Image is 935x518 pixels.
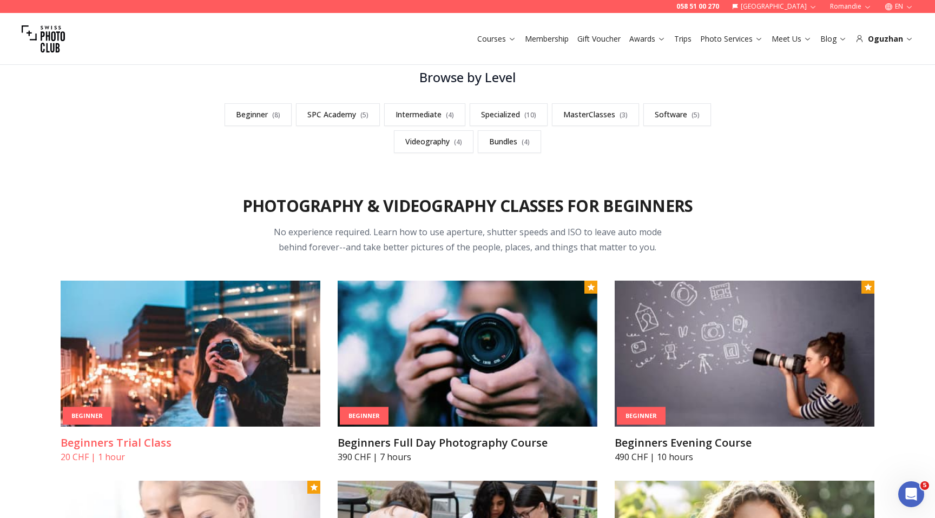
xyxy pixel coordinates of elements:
[446,110,454,119] span: ( 4 )
[625,31,670,47] button: Awards
[521,31,573,47] button: Membership
[617,407,666,425] div: Beginner
[470,103,548,126] a: Specialized(10)
[454,137,462,147] span: ( 4 )
[620,110,628,119] span: ( 3 )
[674,34,692,44] a: Trips
[338,281,597,463] a: Beginners Full Day Photography CourseBeginnerBeginners Full Day Photography Course390 CHF | 7 hours
[696,31,767,47] button: Photo Services
[573,31,625,47] button: Gift Voucher
[63,407,111,425] div: Beginner
[338,450,597,463] p: 390 CHF | 7 hours
[700,34,763,44] a: Photo Services
[22,17,65,61] img: Swiss photo club
[615,281,874,463] a: Beginners Evening CourseBeginnerBeginners Evening Course490 CHF | 10 hours
[577,34,621,44] a: Gift Voucher
[629,34,666,44] a: Awards
[670,31,696,47] button: Trips
[61,281,320,427] img: Beginners Trial Class
[522,137,530,147] span: ( 4 )
[855,34,913,44] div: Oguzhan
[384,103,465,126] a: Intermediate(4)
[473,31,521,47] button: Courses
[643,103,711,126] a: Software(5)
[692,110,700,119] span: ( 5 )
[816,31,851,47] button: Blog
[338,435,597,450] h3: Beginners Full Day Photography Course
[242,196,693,216] h2: Photography & Videography Classes for Beginners
[477,34,516,44] a: Courses
[920,481,929,490] span: 5
[340,407,389,425] div: Beginner
[394,130,473,153] a: Videography(4)
[525,34,569,44] a: Membership
[360,110,368,119] span: ( 5 )
[767,31,816,47] button: Meet Us
[296,103,380,126] a: SPC Academy(5)
[552,103,639,126] a: MasterClasses(3)
[225,103,292,126] a: Beginner(8)
[338,281,597,427] img: Beginners Full Day Photography Course
[61,435,320,450] h3: Beginners Trial Class
[676,2,719,11] a: 058 51 00 270
[615,435,874,450] h3: Beginners Evening Course
[820,34,847,44] a: Blog
[478,130,541,153] a: Bundles(4)
[61,450,320,463] p: 20 CHF | 1 hour
[615,450,874,463] p: 490 CHF | 10 hours
[615,281,874,427] img: Beginners Evening Course
[898,481,924,507] iframe: Intercom live chat
[274,226,662,253] span: No experience required. Learn how to use aperture, shutter speeds and ISO to leave auto mode behi...
[524,110,536,119] span: ( 10 )
[61,281,320,463] a: Beginners Trial ClassBeginnerBeginners Trial Class20 CHF | 1 hour
[772,34,812,44] a: Meet Us
[199,69,736,86] h3: Browse by Level
[272,110,280,119] span: ( 8 )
